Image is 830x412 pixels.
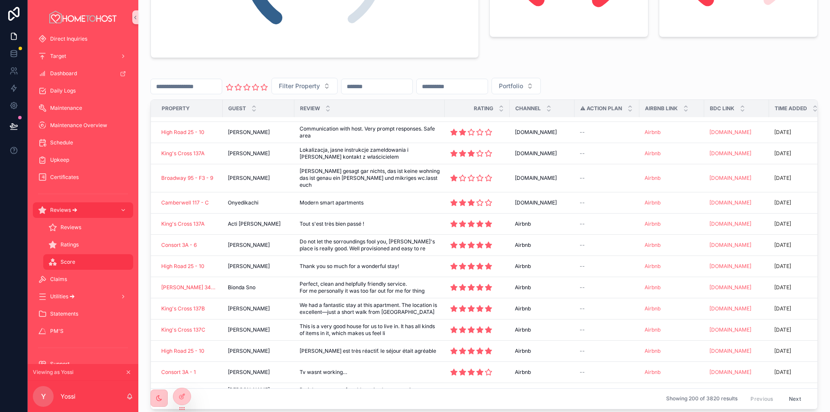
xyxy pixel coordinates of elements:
[580,199,634,206] a: --
[774,150,829,157] a: [DATE]
[515,129,557,136] span: [DOMAIN_NAME]
[300,302,440,316] a: We had a fantastic stay at this apartment. The location is excellent—just a short walk from [GEOG...
[515,305,569,312] a: Airbnb
[228,369,289,376] a: [PERSON_NAME]
[161,242,197,249] a: Consort 3A - 6
[774,242,829,249] a: [DATE]
[228,263,270,270] span: [PERSON_NAME]
[300,281,440,294] a: Perfect, clean and helpfully friendly service. For me personally it was too far out for me for thing
[61,224,81,231] span: Reviews
[33,66,133,81] a: Dashboard
[61,392,75,401] p: Yossi
[515,348,531,355] span: Airbnb
[33,323,133,339] a: PM'S
[161,263,217,270] a: High Road 25 - 10
[50,361,70,367] span: Support
[774,175,791,182] p: [DATE]
[645,369,661,375] a: Airbnb
[515,369,569,376] a: Airbnb
[709,150,764,157] a: [DOMAIN_NAME]
[161,348,217,355] a: High Road 25 - 10
[161,284,217,291] a: [PERSON_NAME] 345 - 2
[515,129,569,136] a: [DOMAIN_NAME]
[161,150,204,157] a: King's Cross 137A
[709,305,751,312] a: [DOMAIN_NAME]
[33,83,133,99] a: Daily Logs
[709,175,764,182] a: [DOMAIN_NAME]
[515,305,531,312] span: Airbnb
[580,263,634,270] a: --
[515,242,569,249] a: Airbnb
[228,263,289,270] a: [PERSON_NAME]
[161,305,205,312] span: King's Cross 137B
[300,238,440,252] a: Do not let the sorroundings fool you, [PERSON_NAME]'s place is really good. Well provisioned and ...
[300,323,440,337] a: This is a very good house for us to live in. It has all kinds of items in it, which makes us feel li
[161,220,217,227] a: King's Cross 137A
[645,284,661,291] a: Airbnb
[499,82,523,90] span: Portfolio
[774,220,829,227] a: [DATE]
[228,386,289,400] a: [PERSON_NAME] [PERSON_NAME]
[580,199,585,206] span: --
[580,242,634,249] a: --
[709,326,751,333] a: [DOMAIN_NAME]
[580,175,585,182] span: --
[709,220,764,227] a: [DOMAIN_NAME]
[33,31,133,47] a: Direct Inquiries
[645,326,661,333] a: Airbnb
[645,305,699,312] a: Airbnb
[300,125,440,139] span: Communication with host. Very prompt responses. Safe area
[161,199,209,206] a: Camberwell 117 - C
[300,369,347,376] span: Tv wasnt working…
[783,392,807,406] button: Next
[580,305,585,312] span: --
[515,150,557,157] span: [DOMAIN_NAME]
[33,369,73,376] span: Viewing as Yossi
[645,150,699,157] a: Airbnb
[580,369,585,376] span: --
[33,118,133,133] a: Maintenance Overview
[580,105,622,112] span: ⚠ Action plan
[300,168,440,188] span: [PERSON_NAME] gesagt gar nichts, das ist keine wohning das ist genau ein [PERSON_NAME] und mikrig...
[709,348,751,354] a: [DOMAIN_NAME]
[162,105,190,112] span: Property
[774,326,791,333] p: [DATE]
[645,263,699,270] a: Airbnb
[645,348,661,354] a: Airbnb
[228,326,270,333] span: [PERSON_NAME]
[709,284,764,291] a: [DOMAIN_NAME]
[50,53,66,60] span: Target
[161,175,213,182] span: Broadway 95 - F3 - 9
[161,175,217,182] a: Broadway 95 - F3 - 9
[515,242,531,249] span: Airbnb
[709,199,751,206] a: [DOMAIN_NAME]
[774,129,791,136] p: [DATE]
[228,129,270,136] span: [PERSON_NAME]
[645,175,699,182] a: Airbnb
[774,284,791,291] p: [DATE]
[645,284,699,291] a: Airbnb
[33,100,133,116] a: Maintenance
[300,220,364,227] span: Tout s'est très bien passé !
[43,254,133,270] a: Score
[161,369,196,376] a: Consort 3A - 1
[300,147,440,160] span: Lokalizacja, jasne instrukcje zameldowania i [PERSON_NAME] kontakt z właścicielem
[515,199,557,206] span: [DOMAIN_NAME]
[515,263,569,270] a: Airbnb
[515,199,569,206] a: [DOMAIN_NAME]
[228,242,289,249] a: [PERSON_NAME]
[774,326,829,333] a: [DATE]
[161,326,217,333] a: King's Cross 137C
[161,220,204,227] a: King's Cross 137A
[228,220,281,227] span: Acti [PERSON_NAME]
[666,395,737,402] span: Showing 200 of 3820 results
[774,348,829,355] a: [DATE]
[774,199,791,206] p: [DATE]
[645,129,699,136] a: Airbnb
[33,169,133,185] a: Certificates
[645,242,661,248] a: Airbnb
